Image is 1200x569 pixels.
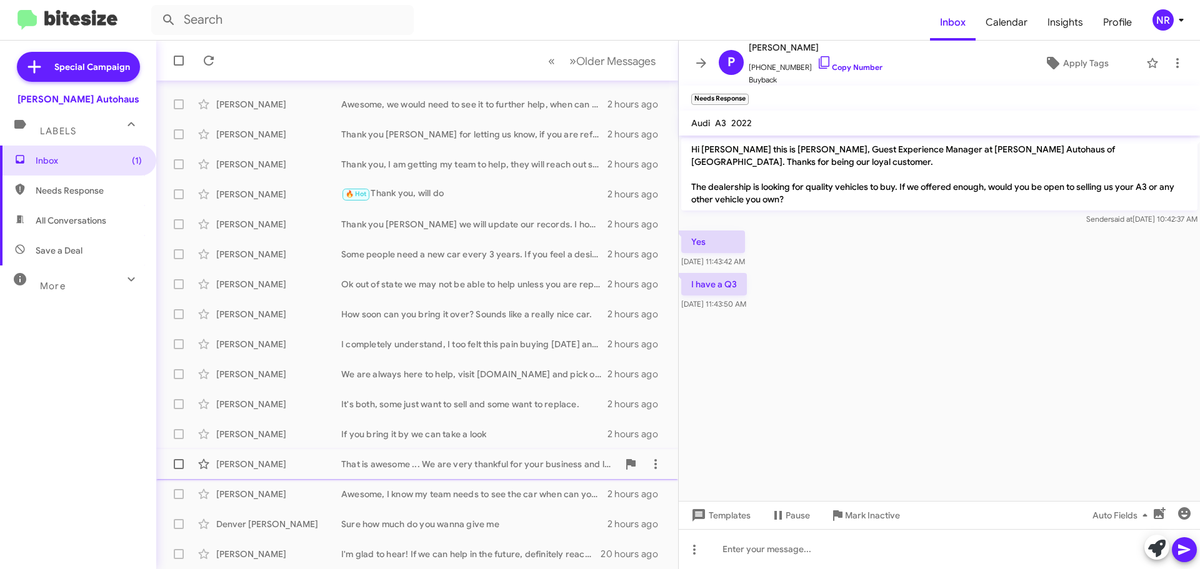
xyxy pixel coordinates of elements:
[346,190,367,198] span: 🔥 Hot
[691,117,710,129] span: Audi
[607,278,668,290] div: 2 hours ago
[1086,214,1197,224] span: Sender [DATE] 10:42:37 AM
[607,518,668,530] div: 2 hours ago
[681,299,746,309] span: [DATE] 11:43:50 AM
[341,218,607,230] div: Thank you [PERSON_NAME] we will update our records. I hope you are enjoying what you replaced it ...
[216,338,341,350] div: [PERSON_NAME]
[17,93,139,106] div: [PERSON_NAME] Autohaus
[607,188,668,200] div: 2 hours ago
[681,230,745,253] p: Yes
[216,548,341,560] div: [PERSON_NAME]
[1092,504,1152,527] span: Auto Fields
[54,61,130,73] span: Special Campaign
[216,368,341,380] div: [PERSON_NAME]
[1037,4,1093,41] a: Insights
[36,244,82,257] span: Save a Deal
[607,398,668,410] div: 2 hours ago
[576,54,656,68] span: Older Messages
[36,154,142,167] span: Inbox
[36,214,106,227] span: All Conversations
[607,308,668,320] div: 2 hours ago
[341,518,607,530] div: Sure how much do you wanna give me
[216,278,341,290] div: [PERSON_NAME]
[976,4,1037,41] a: Calendar
[341,308,607,320] div: How soon can you bring it over? Sounds like a really nice car.
[151,5,414,35] input: Search
[341,548,601,560] div: I'm glad to hear! If we can help in the future, definitely reach out.
[691,94,749,105] small: Needs Response
[607,218,668,230] div: 2 hours ago
[341,398,607,410] div: It's both, some just want to sell and some want to replace.
[216,248,341,260] div: [PERSON_NAME]
[607,248,668,260] div: 2 hours ago
[216,158,341,171] div: [PERSON_NAME]
[216,488,341,500] div: [PERSON_NAME]
[562,48,663,74] button: Next
[216,308,341,320] div: [PERSON_NAME]
[216,128,341,141] div: [PERSON_NAME]
[607,488,668,500] div: 2 hours ago
[341,488,607,500] div: Awesome, I know my team needs to see the car when can you come in?
[132,154,142,167] span: (1)
[569,53,576,69] span: »
[817,62,882,72] a: Copy Number
[1093,4,1142,41] a: Profile
[1082,504,1162,527] button: Auto Fields
[727,52,735,72] span: P
[216,218,341,230] div: [PERSON_NAME]
[681,138,1197,210] p: Hi [PERSON_NAME] this is [PERSON_NAME], Guest Experience Manager at [PERSON_NAME] Autohaus of [GE...
[17,52,140,82] a: Special Campaign
[216,188,341,200] div: [PERSON_NAME]
[749,40,882,55] span: [PERSON_NAME]
[341,187,607,201] div: Thank you, will do
[216,398,341,410] div: [PERSON_NAME]
[607,428,668,440] div: 2 hours ago
[341,338,607,350] div: I completely understand, I too felt this pain buying [DATE] and as the market has corrected it di...
[689,504,751,527] span: Templates
[607,158,668,171] div: 2 hours ago
[216,98,341,111] div: [PERSON_NAME]
[607,338,668,350] div: 2 hours ago
[36,184,142,197] span: Needs Response
[749,74,882,86] span: Buyback
[216,458,341,470] div: [PERSON_NAME]
[541,48,663,74] nav: Page navigation example
[341,248,607,260] div: Some people need a new car every 3 years. If you feel a desire, your car is worth the most it wil...
[820,504,910,527] button: Mark Inactive
[715,117,726,129] span: A3
[548,53,555,69] span: «
[679,504,761,527] button: Templates
[341,158,607,171] div: Thank you, I am getting my team to help, they will reach out soon.
[40,126,76,137] span: Labels
[1063,52,1109,74] span: Apply Tags
[341,458,618,470] div: That is awesome ... We are very thankful for your business and look forward to seeing you in the ...
[681,257,745,266] span: [DATE] 11:43:42 AM
[1142,9,1186,31] button: NR
[1111,214,1132,224] span: said at
[607,128,668,141] div: 2 hours ago
[216,428,341,440] div: [PERSON_NAME]
[930,4,976,41] a: Inbox
[1012,52,1140,74] button: Apply Tags
[786,504,810,527] span: Pause
[541,48,562,74] button: Previous
[341,128,607,141] div: Thank you [PERSON_NAME] for letting us know, if you are referring to the new car factory warranty...
[40,280,66,292] span: More
[341,368,607,380] div: We are always here to help, visit [DOMAIN_NAME] and pick out the car you like. And if now is not ...
[341,278,607,290] div: Ok out of state we may not be able to help unless you are replacing your car. Visit [DOMAIN_NAME]...
[601,548,668,560] div: 20 hours ago
[607,98,668,111] div: 2 hours ago
[216,518,341,530] div: Denver [PERSON_NAME]
[341,98,607,111] div: Awesome, we would need to see it to further help, when can you stop by?
[341,428,607,440] div: If you bring it by we can take a look
[731,117,752,129] span: 2022
[749,55,882,74] span: [PHONE_NUMBER]
[681,273,747,295] p: I have a Q3
[607,368,668,380] div: 2 hours ago
[1152,9,1174,31] div: NR
[845,504,900,527] span: Mark Inactive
